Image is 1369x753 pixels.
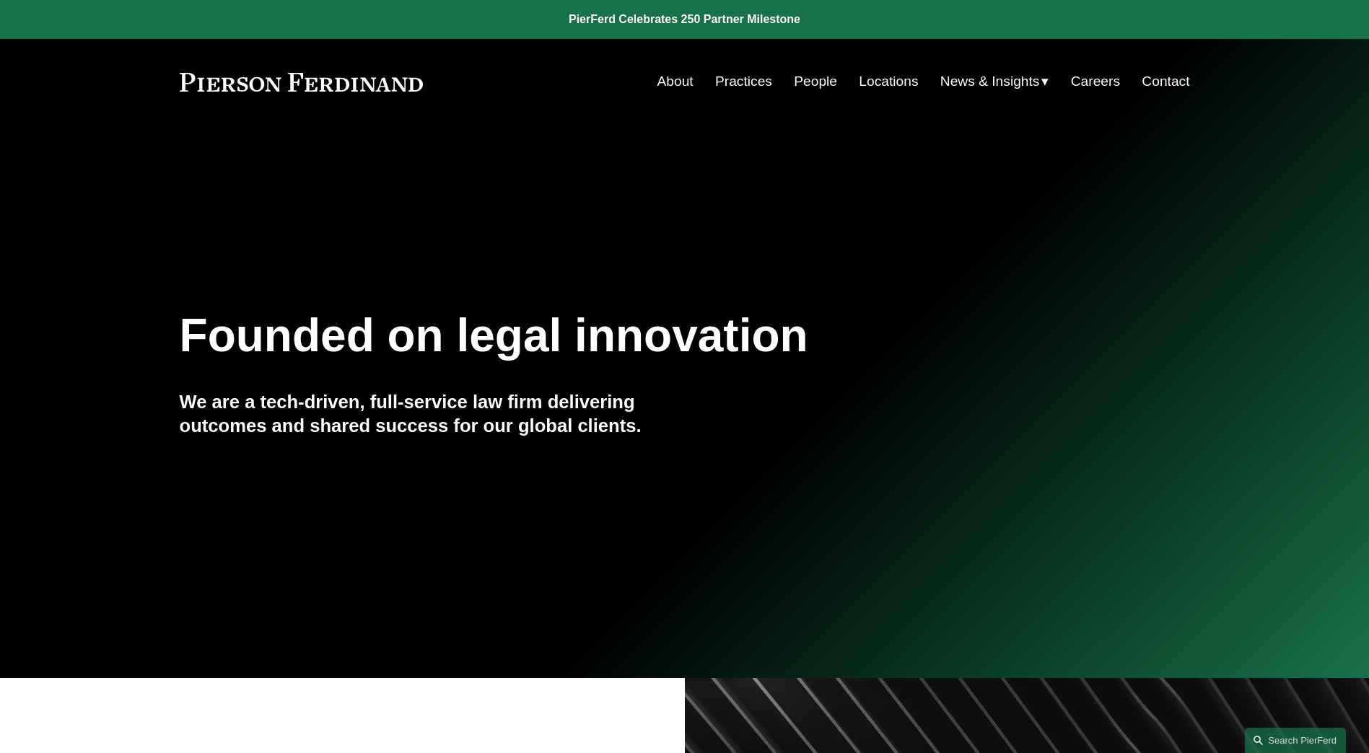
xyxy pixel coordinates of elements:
a: Practices [715,68,772,95]
a: About [657,68,694,95]
a: Careers [1071,68,1120,95]
h1: Founded on legal innovation [180,309,1022,362]
a: Search this site [1245,728,1346,753]
a: Locations [859,68,918,95]
span: News & Insights [940,69,1040,94]
a: folder dropdown [940,68,1049,95]
a: People [794,68,837,95]
a: Contact [1142,68,1189,95]
h4: We are a tech-driven, full-service law firm delivering outcomes and shared success for our global... [180,390,685,437]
